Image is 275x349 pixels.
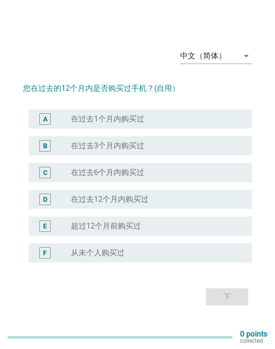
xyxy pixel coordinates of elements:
[43,221,47,231] div: E
[180,52,226,60] div: 中文（简体）
[71,168,144,177] label: 在过去6个月内购买过
[71,114,144,124] label: 在过去1个月内购买过
[240,338,267,344] p: collected
[71,221,141,231] label: 超过12个月前购买过
[71,141,144,151] label: 在过去3个月内购买过
[71,195,149,204] label: 在过去12个月内购买过
[43,141,47,151] div: B
[43,168,47,178] div: C
[43,248,47,258] div: F
[43,114,47,124] div: A
[23,73,252,94] h2: 您在过去的12个月内是否购买过手机？(自用）
[71,248,125,258] label: 从未个人购买过
[240,331,267,338] p: 0 points
[43,195,47,205] div: D
[241,50,252,62] i: arrow_drop_down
